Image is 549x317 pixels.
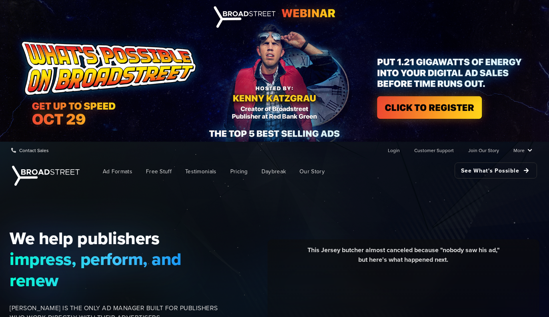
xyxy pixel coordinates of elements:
a: Testimonials [179,163,223,181]
a: Our Story [293,163,331,181]
a: Login [388,142,400,158]
span: Testimonials [185,167,217,176]
span: Daybreak [262,167,286,176]
div: This Jersey butcher almost canceled because "nobody saw his ad," but here's what happened next. [274,245,533,271]
a: Contact Sales [11,142,49,158]
span: Pricing [230,167,248,176]
a: More [513,142,532,158]
span: We help publishers [10,228,220,249]
span: Free Stuff [146,167,172,176]
a: Daybreak [256,163,292,181]
a: Ad Formats [97,163,138,181]
span: Our Story [299,167,325,176]
nav: Main [84,158,537,185]
span: Ad Formats [103,167,132,176]
a: Join Our Story [468,142,499,158]
a: See What's Possible [455,163,537,179]
a: Free Stuff [140,163,178,181]
a: Pricing [224,163,254,181]
img: Broadstreet | The Ad Manager for Small Publishers [12,166,80,186]
span: impress, perform, and renew [10,249,220,291]
a: Customer Support [414,142,454,158]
